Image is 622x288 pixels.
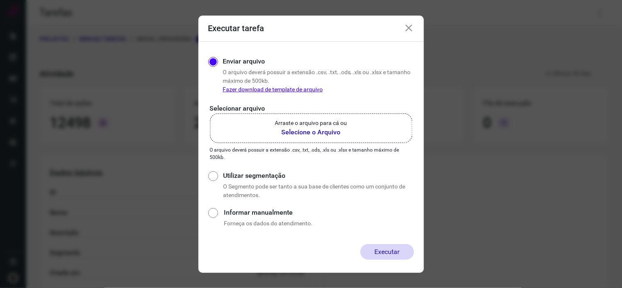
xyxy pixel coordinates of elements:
p: O arquivo deverá possuir a extensão .csv, .txt, .ods, .xls ou .xlsx e tamanho máximo de 500kb. [210,146,412,161]
a: Fazer download de template de arquivo [223,86,323,93]
label: Utilizar segmentação [223,171,414,181]
b: Selecione o Arquivo [275,127,347,137]
p: Arraste o arquivo para cá ou [275,119,347,127]
p: O arquivo deverá possuir a extensão .csv, .txt, .ods, .xls ou .xlsx e tamanho máximo de 500kb. [223,68,414,94]
h3: Executar tarefa [208,23,264,33]
label: Informar manualmente [224,208,414,218]
label: Enviar arquivo [223,57,265,66]
p: Forneça os dados do atendimento. [224,219,414,228]
button: Executar [360,244,414,260]
p: O Segmento pode ser tanto a sua base de clientes como um conjunto de atendimentos. [223,182,414,200]
p: Selecionar arquivo [210,104,412,113]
